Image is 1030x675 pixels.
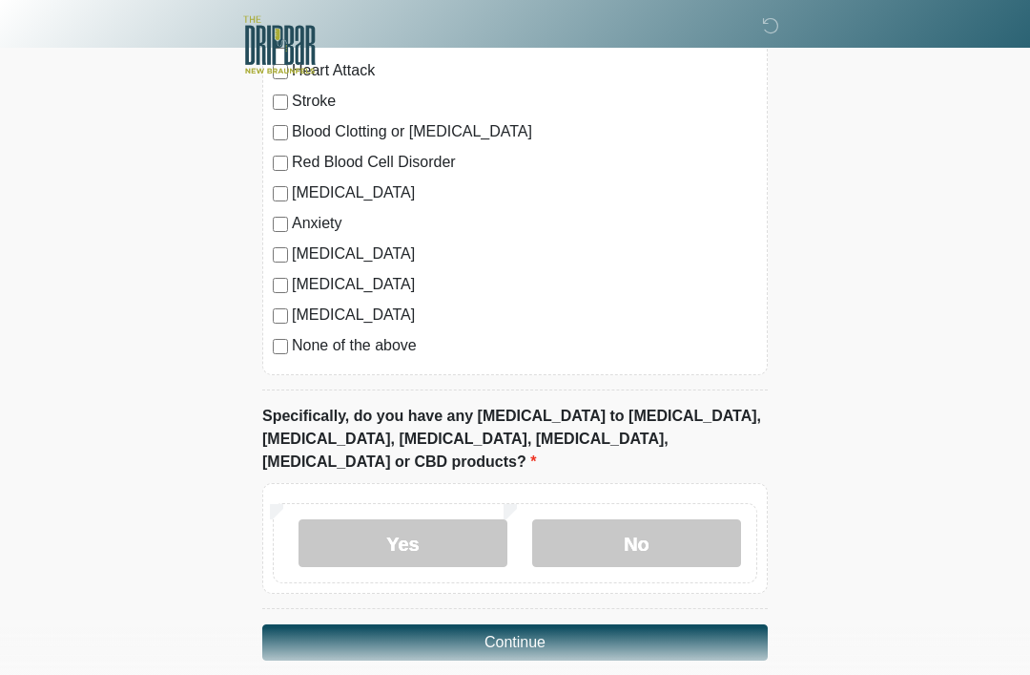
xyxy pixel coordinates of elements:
label: Specifically, do you have any [MEDICAL_DATA] to [MEDICAL_DATA], [MEDICAL_DATA], [MEDICAL_DATA], [... [262,405,768,474]
label: No [532,519,741,567]
label: Blood Clotting or [MEDICAL_DATA] [292,120,757,143]
button: Continue [262,624,768,661]
label: None of the above [292,334,757,357]
input: [MEDICAL_DATA] [273,247,288,263]
input: Blood Clotting or [MEDICAL_DATA] [273,125,288,140]
label: Yes [299,519,507,567]
input: [MEDICAL_DATA] [273,278,288,293]
label: Red Blood Cell Disorder [292,151,757,174]
label: [MEDICAL_DATA] [292,304,757,327]
input: Stroke [273,95,288,110]
input: None of the above [273,339,288,354]
input: Anxiety [273,217,288,232]
img: The DRIPBaR - New Braunfels Logo [243,14,316,76]
input: [MEDICAL_DATA] [273,308,288,324]
label: [MEDICAL_DATA] [292,243,757,265]
label: Stroke [292,90,757,113]
label: [MEDICAL_DATA] [292,181,757,204]
input: [MEDICAL_DATA] [273,186,288,201]
input: Red Blood Cell Disorder [273,156,288,171]
label: [MEDICAL_DATA] [292,273,757,296]
label: Anxiety [292,212,757,235]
